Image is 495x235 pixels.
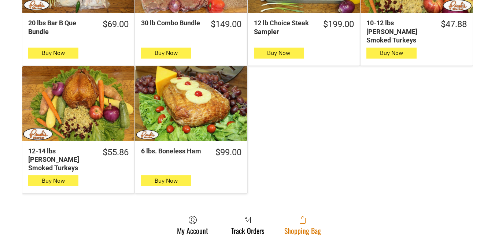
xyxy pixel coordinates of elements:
[22,147,134,172] a: $55.8612-14 lbs [PERSON_NAME] Smoked Turkeys
[28,19,92,36] div: 20 lbs Bar B Que Bundle
[441,19,467,30] div: $47.88
[135,147,247,158] a: $99.006 lbs. Boneless Ham
[173,216,212,235] a: My Account
[22,66,134,141] a: 12-14 lbs Pruski&#39;s Smoked Turkeys
[141,147,205,155] div: 6 lbs. Boneless Ham
[155,49,178,56] span: Buy Now
[361,19,473,44] a: $47.8810-12 lbs [PERSON_NAME] Smoked Turkeys
[254,48,304,59] button: Buy Now
[141,48,191,59] button: Buy Now
[103,19,129,30] div: $69.00
[103,147,129,158] div: $55.86
[42,177,65,184] span: Buy Now
[155,177,178,184] span: Buy Now
[135,66,247,141] a: 6 lbs. Boneless Ham
[28,147,92,172] div: 12-14 lbs [PERSON_NAME] Smoked Turkeys
[42,49,65,56] span: Buy Now
[28,175,78,186] button: Buy Now
[254,19,313,36] div: 12 lb Choice Steak Sampler
[366,19,431,44] div: 10-12 lbs [PERSON_NAME] Smoked Turkeys
[141,19,200,27] div: 30 lb Combo Bundle
[141,175,191,186] button: Buy Now
[211,19,241,30] div: $149.00
[323,19,354,30] div: $199.00
[135,19,247,30] a: $149.0030 lb Combo Bundle
[248,19,360,36] a: $199.0012 lb Choice Steak Sampler
[366,48,417,59] button: Buy Now
[267,49,290,56] span: Buy Now
[22,19,134,36] a: $69.0020 lbs Bar B Que Bundle
[380,49,403,56] span: Buy Now
[281,216,325,235] a: Shopping Bag
[28,48,78,59] button: Buy Now
[228,216,268,235] a: Track Orders
[215,147,241,158] div: $99.00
